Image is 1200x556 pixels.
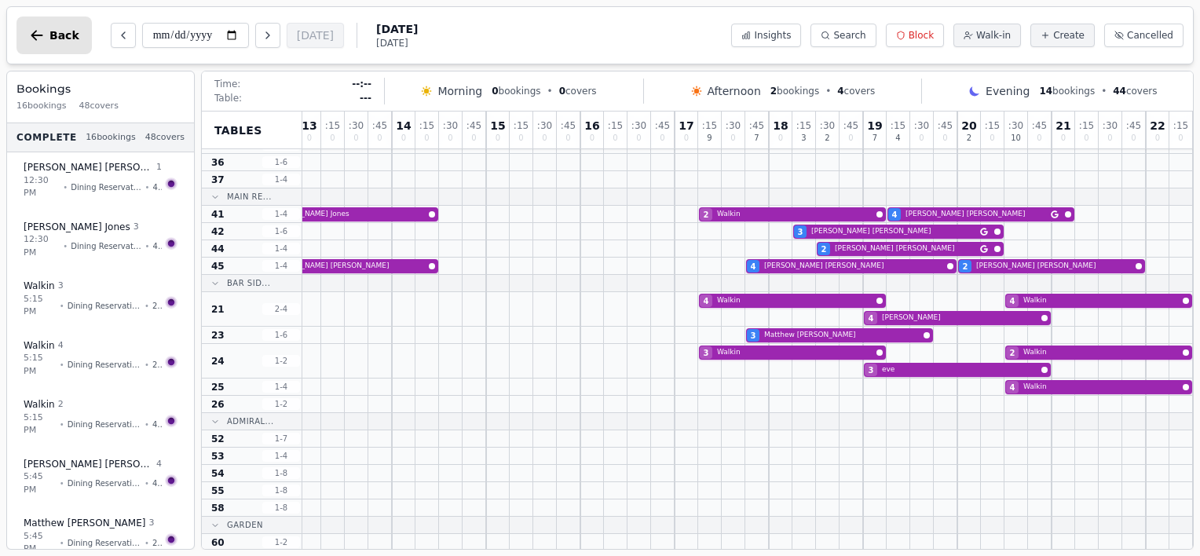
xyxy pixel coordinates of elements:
[1107,134,1112,142] span: 0
[514,121,529,130] span: : 15
[1039,85,1095,97] span: bookings
[448,134,452,142] span: 0
[13,331,188,387] button: Walkin 45:15 PM•Dining Reservations•21
[49,30,79,41] span: Back
[68,477,141,489] span: Dining Reservations
[882,313,1038,324] span: [PERSON_NAME]
[211,485,225,497] span: 55
[919,134,924,142] span: 0
[262,398,300,410] span: 1 - 2
[60,419,64,430] span: •
[730,134,735,142] span: 0
[835,243,977,254] span: [PERSON_NAME] [PERSON_NAME]
[68,359,141,371] span: Dining Reservations
[986,83,1030,99] span: Evening
[963,261,968,273] span: 2
[837,85,875,97] span: covers
[71,181,141,193] span: Dining Reservations
[269,209,426,220] span: [PERSON_NAME] Jones
[262,260,300,272] span: 1 - 4
[980,228,988,236] svg: Google booking
[211,329,225,342] span: 23
[976,29,1011,42] span: Walk-in
[1055,120,1070,131] span: 21
[16,81,185,97] h3: Bookings
[211,225,225,238] span: 42
[24,398,55,411] span: Walkin
[843,121,858,130] span: : 45
[848,134,853,142] span: 0
[24,293,57,319] span: 5:15 PM
[211,502,225,514] span: 58
[360,92,371,104] span: ---
[892,209,898,221] span: 4
[1084,134,1088,142] span: 0
[559,86,565,97] span: 0
[895,134,900,142] span: 4
[867,120,882,131] span: 19
[24,280,55,292] span: Walkin
[60,477,64,489] span: •
[287,23,344,48] button: [DATE]
[754,134,759,142] span: 7
[24,233,60,259] span: 12:30 PM
[262,225,300,237] span: 1 - 6
[262,303,300,315] span: 2 - 4
[262,381,300,393] span: 1 - 4
[976,261,1132,272] span: [PERSON_NAME] [PERSON_NAME]
[636,134,641,142] span: 0
[882,364,1038,375] span: eve
[24,530,57,556] span: 5:45 PM
[1008,121,1023,130] span: : 30
[731,24,801,47] button: Insights
[60,537,64,549] span: •
[145,537,149,549] span: •
[262,450,300,462] span: 1 - 4
[1155,134,1160,142] span: 0
[825,134,829,142] span: 2
[68,419,141,430] span: Dining Reservations
[613,134,617,142] span: 0
[227,519,263,531] span: Garden
[214,78,240,90] span: Time:
[466,121,481,130] span: : 45
[376,37,418,49] span: [DATE]
[608,121,623,130] span: : 15
[13,152,188,209] button: [PERSON_NAME] [PERSON_NAME]112:30 PM•Dining Reservations•45
[211,303,225,316] span: 21
[152,419,162,430] span: 41
[704,295,709,307] span: 4
[24,470,57,496] span: 5:45 PM
[262,243,300,254] span: 1 - 4
[262,174,300,185] span: 1 - 4
[13,271,188,327] button: Walkin 35:15 PM•Dining Reservations•24
[679,120,693,131] span: 17
[811,226,977,237] span: [PERSON_NAME] [PERSON_NAME]
[1178,134,1183,142] span: 0
[837,86,843,97] span: 4
[773,120,788,131] span: 18
[211,467,225,480] span: 54
[63,181,68,193] span: •
[227,277,270,289] span: Bar Sid...
[980,245,988,253] svg: Google booking
[145,419,149,430] span: •
[13,212,188,269] button: [PERSON_NAME] Jones312:30 PM•Dining Reservations•41
[1037,134,1041,142] span: 0
[708,83,761,99] span: Afternoon
[330,134,335,142] span: 0
[153,181,163,193] span: 45
[424,134,429,142] span: 0
[891,121,905,130] span: : 15
[492,85,540,97] span: bookings
[1126,121,1141,130] span: : 45
[156,458,162,471] span: 4
[255,23,280,48] button: Next day
[1173,121,1188,130] span: : 15
[13,390,188,446] button: Walkin 25:15 PM•Dining Reservations•41
[518,134,523,142] span: 0
[1103,121,1118,130] span: : 30
[24,161,153,174] span: [PERSON_NAME] [PERSON_NAME]
[16,131,77,144] span: Complete
[704,209,709,221] span: 2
